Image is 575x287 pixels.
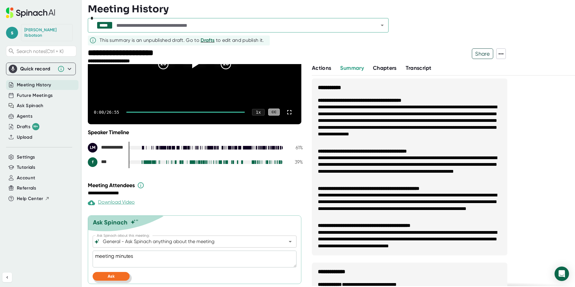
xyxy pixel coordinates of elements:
[201,37,214,43] span: Drafts
[340,65,364,71] span: Summary
[9,63,73,75] div: Quick record
[472,48,493,59] button: Share
[2,273,12,282] button: Collapse sidebar
[93,272,130,281] button: Ask
[373,65,397,71] span: Chapters
[20,66,54,72] div: Quick record
[288,145,303,150] div: 61 %
[17,82,51,88] button: Meeting History
[94,110,119,115] div: 0:00 / 26:55
[378,21,386,29] button: Open
[88,199,135,206] div: Download Video
[17,134,32,141] button: Upload
[17,123,39,130] button: Drafts 99+
[88,143,97,153] div: LM
[312,64,331,72] button: Actions
[17,48,75,54] span: Search notes (Ctrl + K)
[6,27,18,39] span: s
[312,65,331,71] span: Actions
[88,157,97,167] div: f
[406,65,432,71] span: Transcript
[88,157,124,167] div: fai
[17,154,35,161] button: Settings
[17,164,35,171] button: Tutorials
[88,182,304,189] div: Meeting Attendees
[17,185,36,192] button: Referrals
[93,219,128,226] div: Ask Spinach
[32,123,39,130] div: 99+
[93,251,297,267] textarea: meeting minutes
[340,64,364,72] button: Summary
[100,37,264,44] div: This summary is an unpublished draft. Go to to edit and publish it.
[17,102,44,109] button: Ask Spinach
[108,274,115,279] span: Ask
[406,64,432,72] button: Transcript
[252,109,265,116] div: 1 x
[88,129,303,136] div: Speaker Timeline
[286,237,294,246] button: Open
[373,64,397,72] button: Chapters
[88,3,169,15] h3: Meeting History
[17,174,35,181] button: Account
[24,27,69,38] div: Stephen Ibbotson
[201,37,214,44] button: Drafts
[17,113,32,120] button: Agents
[102,237,277,246] input: What can we do to help?
[17,123,39,130] div: Drafts
[17,195,50,202] button: Help Center
[88,143,124,153] div: Lee McIntosh
[268,109,280,116] div: CC
[17,195,43,202] span: Help Center
[555,267,569,281] div: Open Intercom Messenger
[17,92,53,99] button: Future Meetings
[288,159,303,165] div: 39 %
